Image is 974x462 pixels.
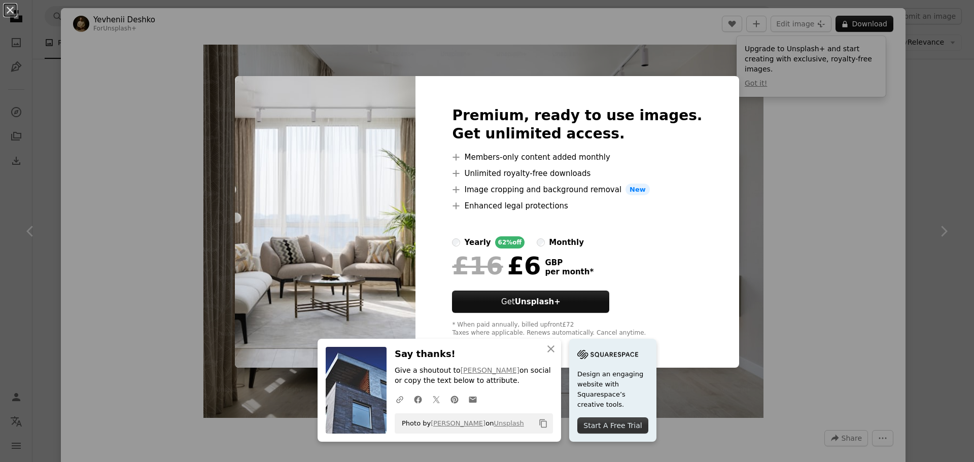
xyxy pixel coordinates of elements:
[577,347,638,362] img: file-1705255347840-230a6ab5bca9image
[577,369,648,410] span: Design an engaging website with Squarespace’s creative tools.
[452,151,702,163] li: Members-only content added monthly
[515,297,561,306] strong: Unsplash+
[537,238,545,246] input: monthly
[235,76,415,368] img: premium_photo-1670360414483-64e6d9ba9038
[577,417,648,434] div: Start A Free Trial
[452,291,609,313] button: GetUnsplash+
[461,366,519,374] a: [PERSON_NAME]
[464,389,482,409] a: Share over email
[464,236,491,248] div: yearly
[431,419,485,427] a: [PERSON_NAME]
[452,106,702,143] h2: Premium, ready to use images. Get unlimited access.
[549,236,584,248] div: monthly
[452,253,503,279] span: £16
[535,415,552,432] button: Copy to clipboard
[397,415,524,432] span: Photo by on
[427,389,445,409] a: Share on Twitter
[452,200,702,212] li: Enhanced legal protections
[452,238,460,246] input: yearly62%off
[495,236,525,248] div: 62% off
[545,267,594,276] span: per month *
[445,389,464,409] a: Share on Pinterest
[395,366,553,386] p: Give a shoutout to on social or copy the text below to attribute.
[452,321,702,337] div: * When paid annually, billed upfront £72 Taxes where applicable. Renews automatically. Cancel any...
[625,184,650,196] span: New
[452,253,541,279] div: £6
[395,347,553,362] h3: Say thanks!
[452,167,702,180] li: Unlimited royalty-free downloads
[452,184,702,196] li: Image cropping and background removal
[494,419,524,427] a: Unsplash
[409,389,427,409] a: Share on Facebook
[545,258,594,267] span: GBP
[569,339,656,442] a: Design an engaging website with Squarespace’s creative tools.Start A Free Trial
